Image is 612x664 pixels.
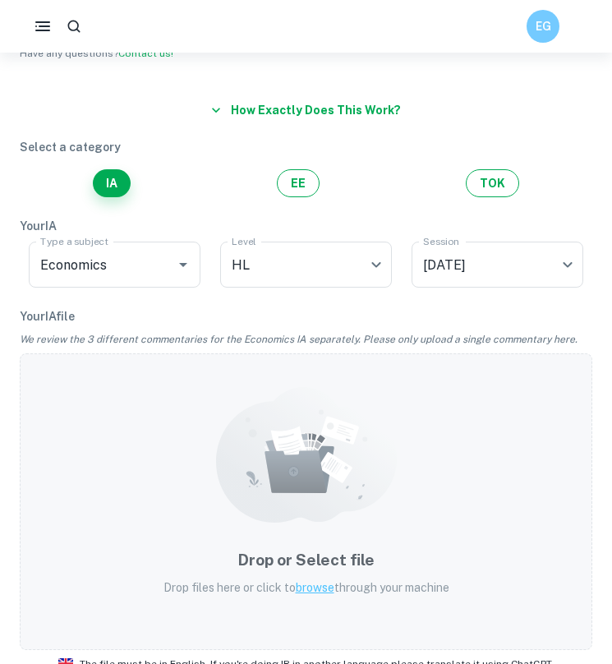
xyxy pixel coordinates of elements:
a: Contact us! [118,48,173,59]
button: EG [527,10,559,43]
button: IA [93,169,131,197]
button: Open [172,253,195,276]
p: Your IA file [20,307,592,325]
p: Your IA [20,217,592,235]
p: Drop files here or click to through your machine [163,579,449,597]
div: [DATE] [412,242,583,288]
button: EE [277,169,320,197]
button: TOK [466,169,519,197]
p: Select a category [20,138,592,156]
h6: EG [534,17,553,35]
span: Have any questions? [20,48,173,59]
p: We review the 3 different commentaries for the Economics IA separately. Please only upload a sing... [20,325,592,353]
label: Session [423,234,459,248]
span: browse [296,581,334,594]
label: Level [232,234,256,248]
h5: Drop or Select file [163,548,449,572]
label: Type a subject [40,234,108,248]
button: How exactly does this work? [205,95,407,125]
div: HL [220,242,392,288]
